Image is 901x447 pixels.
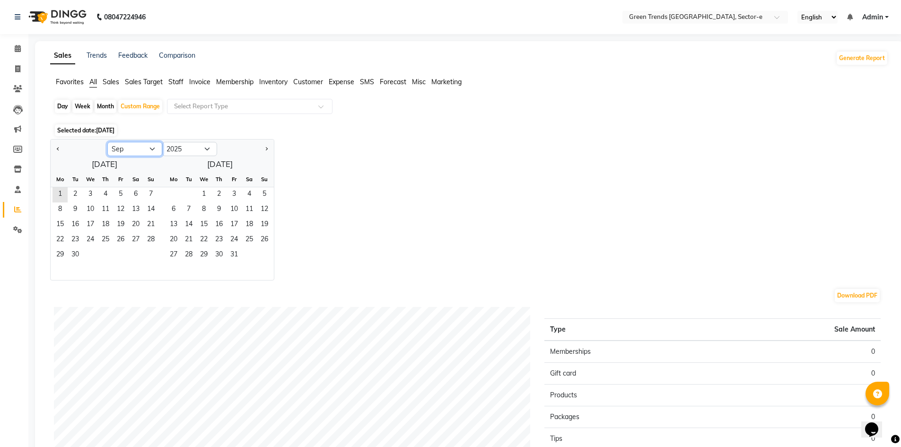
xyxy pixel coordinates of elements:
div: Saturday, September 6, 2025 [128,187,143,202]
span: 22 [196,233,211,248]
span: All [89,78,97,86]
span: Invoice [189,78,210,86]
div: Wednesday, September 24, 2025 [83,233,98,248]
div: Wednesday, October 29, 2025 [196,248,211,263]
div: Thursday, October 23, 2025 [211,233,227,248]
span: 1 [52,187,68,202]
div: Monday, September 15, 2025 [52,218,68,233]
div: Saturday, October 11, 2025 [242,202,257,218]
span: Sales Target [125,78,163,86]
a: Comparison [159,51,195,60]
div: Monday, September 22, 2025 [52,233,68,248]
div: Wednesday, October 1, 2025 [196,187,211,202]
span: Admin [862,12,883,22]
span: 7 [181,202,196,218]
td: Products [544,385,712,406]
button: Download PDF [835,289,880,302]
span: 3 [227,187,242,202]
div: Saturday, September 20, 2025 [128,218,143,233]
span: 19 [257,218,272,233]
div: Thursday, October 16, 2025 [211,218,227,233]
div: Friday, October 31, 2025 [227,248,242,263]
div: Th [211,172,227,187]
span: 20 [128,218,143,233]
span: 25 [242,233,257,248]
span: 5 [257,187,272,202]
div: Monday, September 29, 2025 [52,248,68,263]
div: Friday, September 26, 2025 [113,233,128,248]
div: Friday, September 12, 2025 [113,202,128,218]
span: Selected date: [55,124,117,136]
td: Memberships [544,341,712,363]
span: 29 [52,248,68,263]
span: 21 [181,233,196,248]
div: Th [98,172,113,187]
span: 18 [98,218,113,233]
span: 11 [98,202,113,218]
span: 26 [257,233,272,248]
div: Saturday, September 27, 2025 [128,233,143,248]
span: Favorites [56,78,84,86]
div: Thursday, September 11, 2025 [98,202,113,218]
div: Monday, October 20, 2025 [166,233,181,248]
div: Mo [166,172,181,187]
div: Tuesday, October 14, 2025 [181,218,196,233]
div: Sunday, September 14, 2025 [143,202,158,218]
span: 17 [227,218,242,233]
div: Tuesday, September 30, 2025 [68,248,83,263]
span: 5 [113,187,128,202]
span: 18 [242,218,257,233]
select: Select month [107,142,162,156]
div: Fr [227,172,242,187]
span: 31 [227,248,242,263]
div: Fr [113,172,128,187]
span: 13 [128,202,143,218]
a: Feedback [118,51,148,60]
div: Wednesday, October 22, 2025 [196,233,211,248]
span: Expense [329,78,354,86]
div: Saturday, October 18, 2025 [242,218,257,233]
span: 11 [242,202,257,218]
div: Sunday, October 19, 2025 [257,218,272,233]
span: 15 [196,218,211,233]
span: 21 [143,218,158,233]
div: Tuesday, October 21, 2025 [181,233,196,248]
div: Tu [181,172,196,187]
span: Forecast [380,78,406,86]
div: Saturday, September 13, 2025 [128,202,143,218]
div: Sunday, October 12, 2025 [257,202,272,218]
div: Thursday, September 18, 2025 [98,218,113,233]
span: 23 [68,233,83,248]
span: 9 [211,202,227,218]
span: Sales [103,78,119,86]
a: Sales [50,47,75,64]
td: Gift card [544,363,712,385]
div: Day [55,100,70,113]
div: Friday, September 5, 2025 [113,187,128,202]
span: 28 [143,233,158,248]
div: Week [72,100,93,113]
img: logo [24,4,89,30]
span: Customer [293,78,323,86]
span: 14 [143,202,158,218]
span: 29 [196,248,211,263]
div: Sunday, September 28, 2025 [143,233,158,248]
span: 22 [52,233,68,248]
span: 16 [211,218,227,233]
span: [DATE] [96,127,114,134]
div: Sa [242,172,257,187]
div: Tuesday, September 23, 2025 [68,233,83,248]
div: Friday, October 17, 2025 [227,218,242,233]
div: We [196,172,211,187]
span: 27 [166,248,181,263]
th: Sale Amount [713,319,881,341]
span: 8 [196,202,211,218]
span: 8 [52,202,68,218]
button: Next month [262,141,270,157]
div: Saturday, October 25, 2025 [242,233,257,248]
div: Monday, October 27, 2025 [166,248,181,263]
div: Wednesday, September 17, 2025 [83,218,98,233]
span: 16 [68,218,83,233]
td: Packages [544,406,712,428]
span: 30 [68,248,83,263]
